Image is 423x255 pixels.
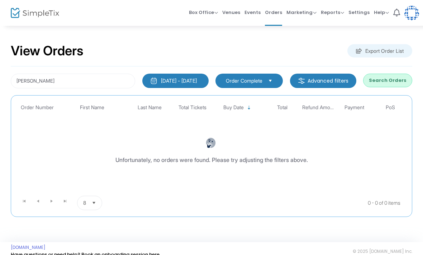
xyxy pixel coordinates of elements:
[348,3,370,22] span: Settings
[80,105,104,111] span: First Name
[138,105,162,111] span: Last Name
[321,9,344,16] span: Reports
[189,9,218,16] span: Box Office
[223,105,244,111] span: Buy Date
[89,196,99,210] button: Select
[11,43,84,59] h2: View Orders
[265,99,300,116] th: Total
[175,99,210,116] th: Total Tickets
[300,99,336,116] th: Refund Amount
[353,249,412,254] span: © 2025 [DOMAIN_NAME] Inc.
[174,196,400,210] kendo-pager-info: 0 - 0 of 0 items
[286,9,317,16] span: Marketing
[21,105,54,111] span: Order Number
[265,3,282,22] span: Orders
[11,245,46,250] a: [DOMAIN_NAME]
[205,138,216,148] img: face-thinking.png
[115,156,308,164] div: Unfortunately, no orders were found. Please try adjusting the filters above.
[363,74,412,87] button: Search Orders
[298,77,305,84] img: filter
[142,74,209,88] button: [DATE] - [DATE]
[222,3,240,22] span: Venues
[244,3,261,22] span: Events
[374,9,389,16] span: Help
[15,99,408,193] div: Data table
[246,105,252,111] span: Sortable
[265,77,275,85] button: Select
[83,199,86,207] span: 8
[11,74,135,88] input: Search by name, email, phone, order number, ip address, or last 4 digits of card
[386,105,395,111] span: PoS
[150,77,157,84] img: monthly
[161,77,197,84] div: [DATE] - [DATE]
[344,105,364,111] span: Payment
[290,74,356,88] m-button: Advanced filters
[226,77,262,84] span: Order Complete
